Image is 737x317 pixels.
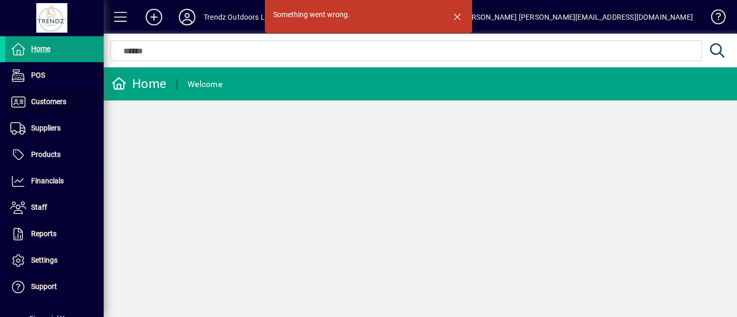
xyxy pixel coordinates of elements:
[5,221,104,247] a: Reports
[31,256,58,264] span: Settings
[460,9,693,25] div: [PERSON_NAME] [PERSON_NAME][EMAIL_ADDRESS][DOMAIN_NAME]
[31,45,50,53] span: Home
[188,76,222,93] div: Welcome
[31,97,66,106] span: Customers
[204,9,285,25] div: Trendz Outdoors Limited
[31,124,61,132] span: Suppliers
[5,274,104,300] a: Support
[5,248,104,273] a: Settings
[5,142,104,168] a: Products
[31,71,45,79] span: POS
[5,89,104,115] a: Customers
[703,2,724,36] a: Knowledge Base
[31,203,47,211] span: Staff
[31,150,61,159] span: Products
[5,195,104,221] a: Staff
[5,168,104,194] a: Financials
[31,229,56,238] span: Reports
[5,116,104,141] a: Suppliers
[31,177,64,185] span: Financials
[111,76,166,92] div: Home
[5,63,104,89] a: POS
[171,8,204,26] button: Profile
[31,282,57,291] span: Support
[137,8,171,26] button: Add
